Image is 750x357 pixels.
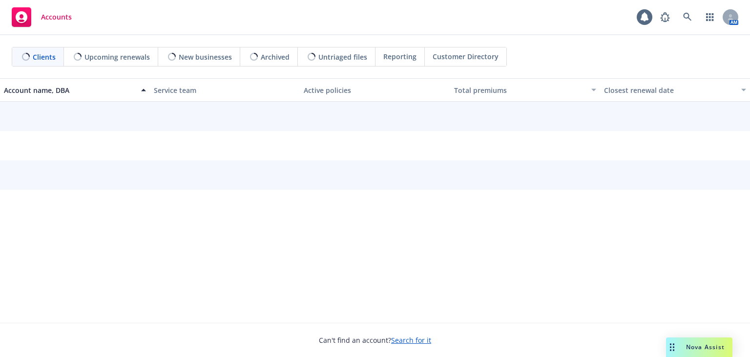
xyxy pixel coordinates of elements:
span: Can't find an account? [319,335,431,345]
span: Nova Assist [686,343,725,351]
span: Customer Directory [433,51,499,62]
a: Search for it [391,335,431,345]
button: Active policies [300,78,450,102]
span: Upcoming renewals [84,52,150,62]
button: Closest renewal date [600,78,750,102]
div: Active policies [304,85,446,95]
span: Untriaged files [318,52,367,62]
span: Reporting [383,51,417,62]
a: Switch app [700,7,720,27]
a: Report a Bug [655,7,675,27]
div: Service team [154,85,296,95]
a: Accounts [8,3,76,31]
span: Accounts [41,13,72,21]
span: New businesses [179,52,232,62]
div: Total premiums [454,85,585,95]
button: Total premiums [450,78,600,102]
span: Archived [261,52,290,62]
span: Clients [33,52,56,62]
a: Search [678,7,697,27]
div: Account name, DBA [4,85,135,95]
div: Drag to move [666,337,678,357]
div: Closest renewal date [604,85,735,95]
button: Service team [150,78,300,102]
button: Nova Assist [666,337,732,357]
